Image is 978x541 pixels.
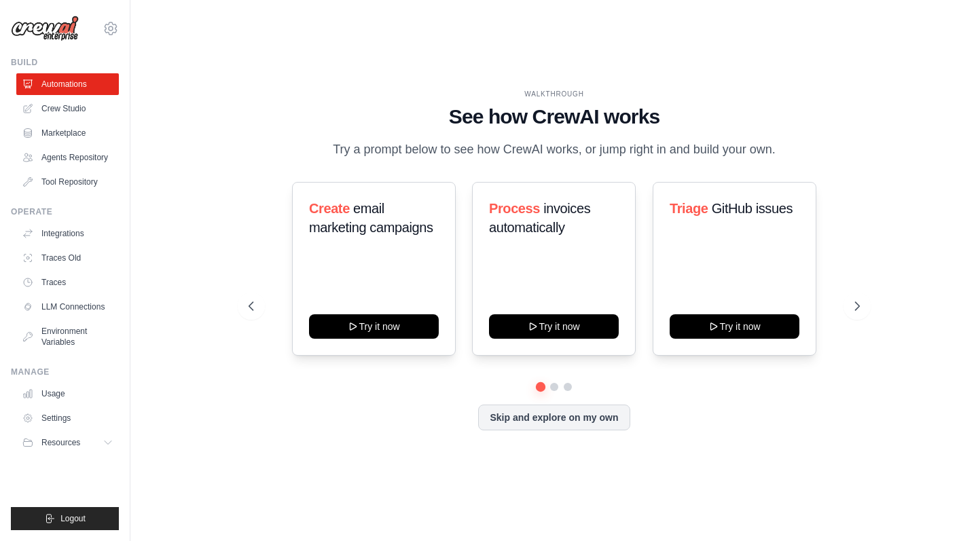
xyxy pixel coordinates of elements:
span: email marketing campaigns [309,201,433,235]
a: Usage [16,383,119,405]
a: Traces [16,272,119,293]
a: Crew Studio [16,98,119,119]
h1: See how CrewAI works [249,105,859,129]
div: WALKTHROUGH [249,89,859,99]
a: Automations [16,73,119,95]
span: GitHub issues [711,201,792,216]
button: Resources [16,432,119,453]
a: Tool Repository [16,171,119,193]
span: Logout [60,513,86,524]
iframe: Chat Widget [910,476,978,541]
a: LLM Connections [16,296,119,318]
span: invoices automatically [489,201,590,235]
p: Try a prompt below to see how CrewAI works, or jump right in and build your own. [326,140,782,160]
button: Try it now [489,314,619,339]
button: Skip and explore on my own [478,405,630,430]
a: Settings [16,407,119,429]
a: Integrations [16,223,119,244]
img: Logo [11,16,79,41]
a: Agents Repository [16,147,119,168]
a: Traces Old [16,247,119,269]
span: Resources [41,437,80,448]
button: Logout [11,507,119,530]
button: Try it now [309,314,439,339]
span: Create [309,201,350,216]
div: Manage [11,367,119,377]
a: Environment Variables [16,320,119,353]
span: Process [489,201,540,216]
a: Marketplace [16,122,119,144]
div: Build [11,57,119,68]
span: Triage [670,201,708,216]
div: Operate [11,206,119,217]
button: Try it now [670,314,799,339]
